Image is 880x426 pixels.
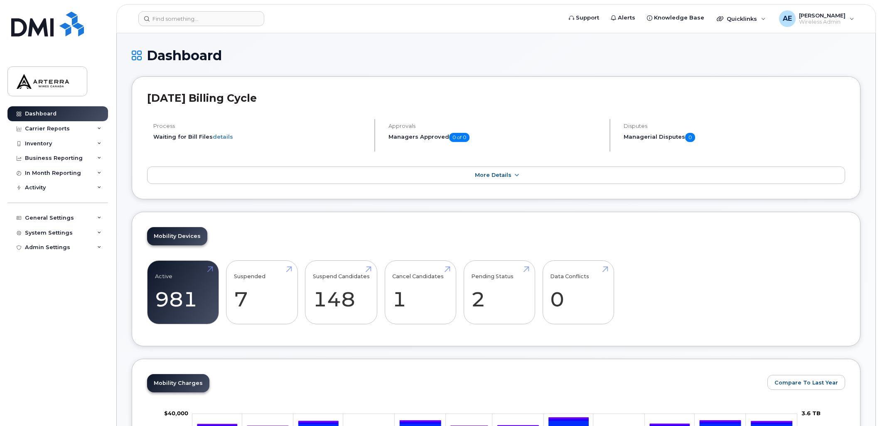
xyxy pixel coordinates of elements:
h2: [DATE] Billing Cycle [147,92,845,104]
h1: Dashboard [132,48,860,63]
a: details [213,133,233,140]
a: Suspend Candidates 148 [313,265,370,320]
a: Mobility Devices [147,227,207,245]
h5: Managers Approved [388,133,602,142]
span: Compare To Last Year [774,379,838,387]
h4: Disputes [624,123,845,129]
span: 0 [685,133,695,142]
li: Waiting for Bill Files [153,133,367,141]
a: Pending Status 2 [471,265,527,320]
a: Data Conflicts 0 [550,265,606,320]
h4: Process [153,123,367,129]
a: Cancel Candidates 1 [392,265,448,320]
g: $0 [164,410,188,416]
tspan: $40,000 [164,410,188,416]
span: More Details [475,172,511,178]
a: Suspended 7 [234,265,290,320]
button: Compare To Last Year [767,375,845,390]
a: Mobility Charges [147,374,209,392]
a: Active 981 [155,265,211,320]
tspan: 3.6 TB [801,410,821,416]
span: 0 of 0 [449,133,469,142]
h4: Approvals [388,123,602,129]
h5: Managerial Disputes [624,133,845,142]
